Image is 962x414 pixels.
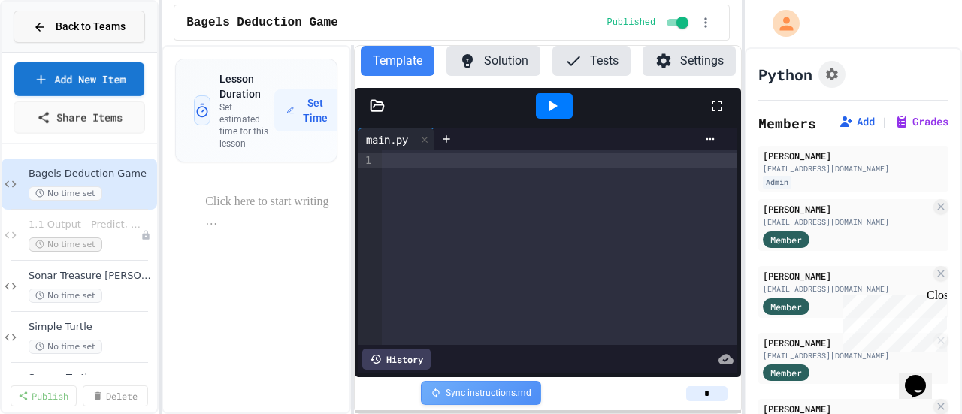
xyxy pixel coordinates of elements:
[29,168,154,180] span: Bagels Deduction Game
[29,340,102,354] span: No time set
[758,113,816,134] h2: Members
[361,46,434,76] button: Template
[6,6,104,95] div: Chat with us now!Close
[552,46,631,76] button: Tests
[11,385,77,406] a: Publish
[358,131,416,147] div: main.py
[29,321,154,334] span: Simple Turtle
[763,336,930,349] div: [PERSON_NAME]
[219,101,274,150] p: Set estimated time for this lesson
[358,128,434,150] div: main.py
[763,202,930,216] div: [PERSON_NAME]
[421,381,541,405] div: Sync instructions.md
[14,101,145,134] a: Share Items
[763,350,930,361] div: [EMAIL_ADDRESS][DOMAIN_NAME]
[29,270,154,283] span: Sonar Treasure [PERSON_NAME]
[763,176,791,189] div: Admin
[770,366,802,379] span: Member
[899,354,947,399] iframe: chat widget
[763,283,930,295] div: [EMAIL_ADDRESS][DOMAIN_NAME]
[29,186,102,201] span: No time set
[770,300,802,313] span: Member
[763,269,930,283] div: [PERSON_NAME]
[881,113,888,131] span: |
[607,14,691,32] div: Content is published and visible to students
[219,71,274,101] h3: Lesson Duration
[446,46,540,76] button: Solution
[274,89,341,131] button: Set Time
[83,385,149,406] a: Delete
[358,153,374,168] div: 1
[894,114,948,129] button: Grades
[186,14,338,32] span: Bagels Deduction Game
[837,289,947,352] iframe: chat widget
[818,61,846,88] button: Assignment Settings
[362,349,431,370] div: History
[29,372,154,385] span: Square Turtle
[14,11,145,43] button: Back to Teams
[607,17,655,29] span: Published
[29,289,102,303] span: No time set
[643,46,736,76] button: Settings
[141,230,151,240] div: Unpublished
[757,6,803,41] div: My Account
[763,149,944,162] div: [PERSON_NAME]
[770,233,802,246] span: Member
[29,219,141,231] span: 1.1 Output - Predict, Run, Investigate
[56,19,126,35] span: Back to Teams
[839,114,875,129] button: Add
[763,163,944,174] div: [EMAIL_ADDRESS][DOMAIN_NAME]
[763,216,930,228] div: [EMAIL_ADDRESS][DOMAIN_NAME]
[758,64,812,85] h1: Python
[14,62,144,96] a: Add New Item
[29,237,102,252] span: No time set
